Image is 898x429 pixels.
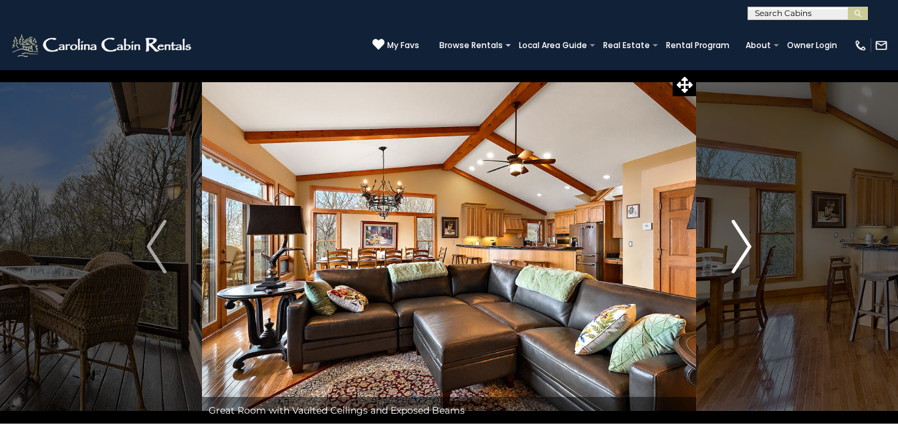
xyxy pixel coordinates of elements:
[512,36,594,55] a: Local Area Guide
[732,220,752,273] img: arrow
[854,39,867,52] img: phone-regular-white.png
[433,36,510,55] a: Browse Rentals
[146,220,166,273] img: arrow
[739,36,778,55] a: About
[780,36,844,55] a: Owner Login
[875,39,888,52] img: mail-regular-white.png
[372,38,419,52] a: My Favs
[659,36,736,55] a: Rental Program
[387,39,419,51] span: My Favs
[202,397,696,424] div: Great Room with Vaulted Ceilings and Exposed Beams
[111,69,202,424] button: Previous
[596,36,657,55] a: Real Estate
[696,69,787,424] button: Next
[10,32,195,59] img: White-1-2.png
